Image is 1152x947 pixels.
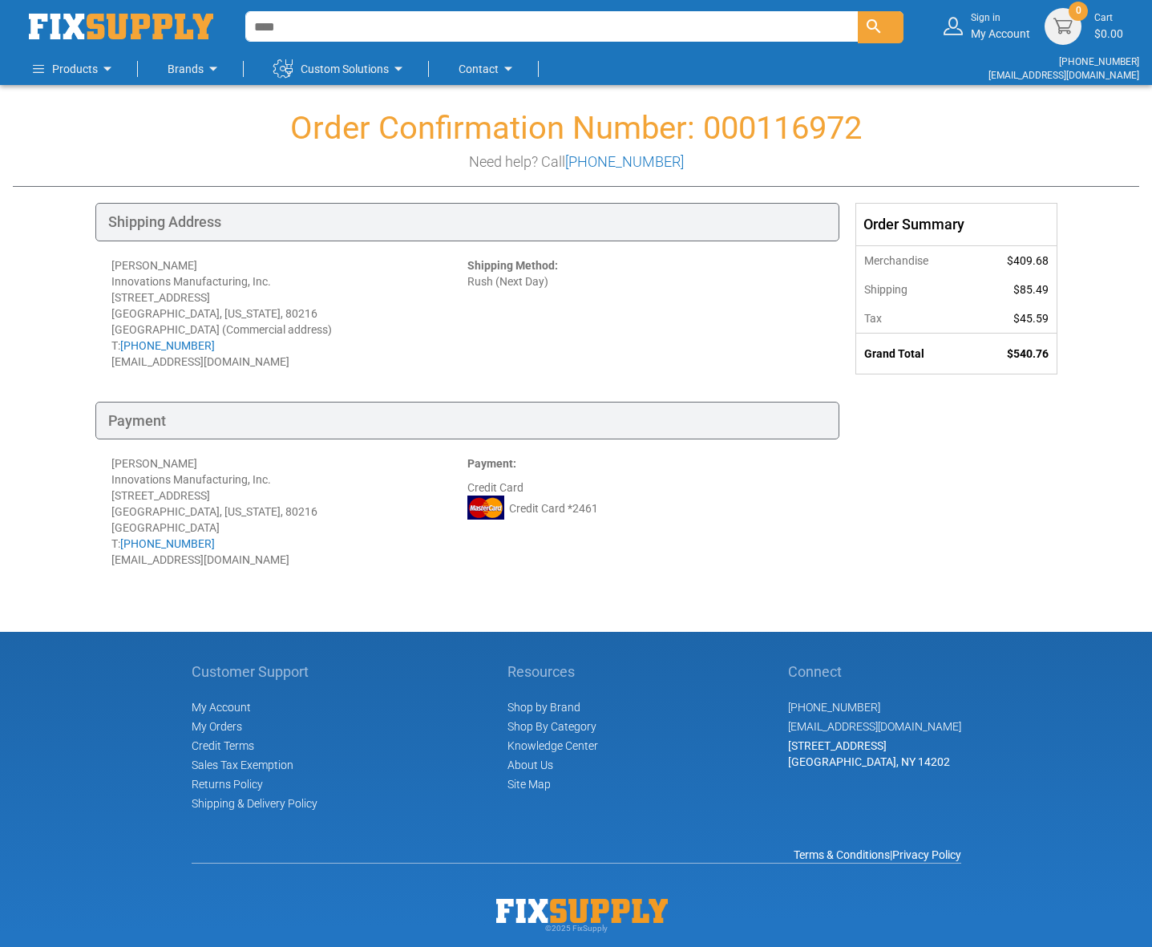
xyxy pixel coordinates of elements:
span: $85.49 [1013,283,1049,296]
a: [PHONE_NUMBER] [788,701,880,714]
th: Tax [856,304,972,334]
small: Cart [1094,11,1123,25]
strong: Grand Total [864,347,924,360]
strong: Payment: [467,457,516,470]
div: [PERSON_NAME] Innovations Manufacturing, Inc. [STREET_ADDRESS] [GEOGRAPHIC_DATA], [US_STATE], 802... [111,455,467,568]
a: [PHONE_NUMBER] [565,153,684,170]
span: $540.76 [1007,347,1049,360]
a: [EMAIL_ADDRESS][DOMAIN_NAME] [988,70,1139,81]
a: Returns Policy [192,778,263,791]
a: Products [33,53,117,85]
h5: Connect [788,664,961,680]
a: Shop by Brand [507,701,580,714]
img: MC [467,496,504,520]
a: Privacy Policy [892,848,961,861]
small: Sign in [971,11,1030,25]
div: Shipping Address [95,203,839,241]
span: $0.00 [1094,27,1123,40]
a: Shop By Category [507,720,596,733]
div: | [192,847,961,863]
th: Merchandise [856,245,972,275]
a: Custom Solutions [273,53,408,85]
span: My Account [192,701,251,714]
a: Knowledge Center [507,739,598,752]
a: [PHONE_NUMBER] [120,537,215,550]
span: $45.59 [1013,312,1049,325]
div: Rush (Next Day) [467,257,823,370]
span: My Orders [192,720,242,733]
div: Payment [95,402,839,440]
a: Shipping & Delivery Policy [192,797,317,810]
div: [PERSON_NAME] Innovations Manufacturing, Inc. [STREET_ADDRESS] [GEOGRAPHIC_DATA], [US_STATE], 802... [111,257,467,370]
a: Brands [168,53,223,85]
span: Credit Terms [192,739,254,752]
span: 0 [1076,4,1081,18]
a: Site Map [507,778,551,791]
div: My Account [971,11,1030,41]
a: store logo [29,14,213,39]
span: $409.68 [1007,254,1049,267]
img: Fix Industrial Supply [29,14,213,39]
th: Shipping [856,275,972,304]
strong: Shipping Method: [467,259,558,272]
a: Contact [459,53,518,85]
span: Credit Card *2461 [509,500,598,516]
a: [PHONE_NUMBER] [120,339,215,352]
a: About Us [507,759,553,771]
div: Credit Card [467,455,823,568]
span: Sales Tax Exemption [192,759,293,771]
a: Terms & Conditions [794,848,890,861]
span: [STREET_ADDRESS] [GEOGRAPHIC_DATA], NY 14202 [788,739,950,768]
img: Fix Industrial Supply [496,899,668,923]
h1: Order Confirmation Number: 000116972 [13,111,1139,146]
h5: Resources [507,664,598,680]
h5: Customer Support [192,664,317,680]
h3: Need help? Call [13,154,1139,170]
a: [PHONE_NUMBER] [1059,56,1139,67]
div: Order Summary [856,204,1057,245]
a: [EMAIL_ADDRESS][DOMAIN_NAME] [788,720,961,733]
span: © 2025 FixSupply [545,924,608,933]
